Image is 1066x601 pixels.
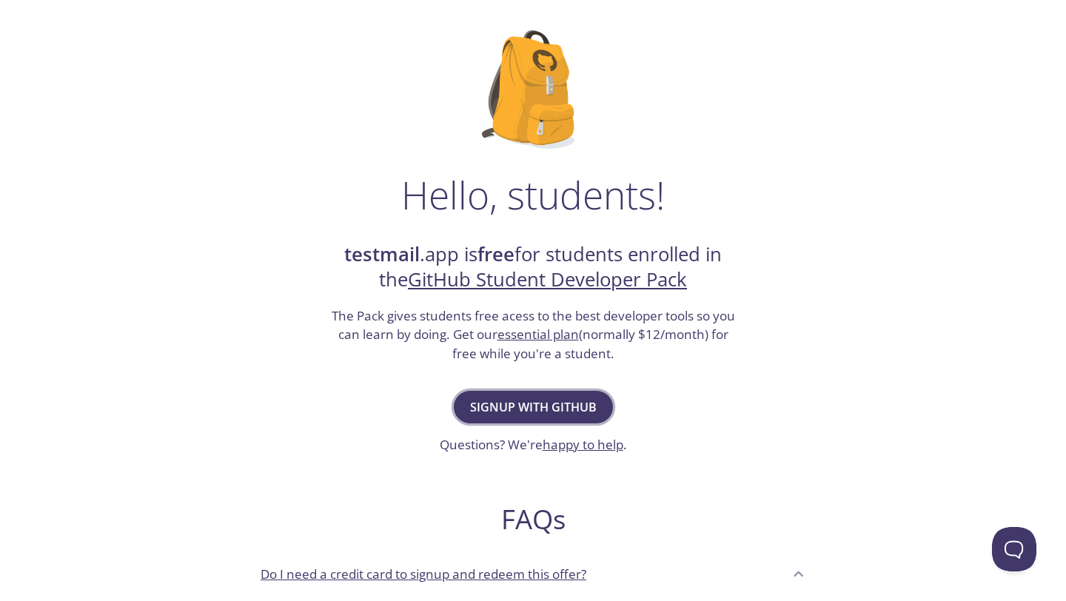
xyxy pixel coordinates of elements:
h3: Questions? We're . [440,435,627,454]
a: essential plan [497,326,579,343]
iframe: Help Scout Beacon - Open [992,527,1036,571]
p: Do I need a credit card to signup and redeem this offer? [261,565,586,584]
img: github-student-backpack.png [482,30,585,149]
h3: The Pack gives students free acess to the best developer tools so you can learn by doing. Get our... [329,306,737,363]
h2: FAQs [249,503,817,536]
strong: testmail [344,241,420,267]
span: Signup with GitHub [470,397,597,417]
div: Do I need a credit card to signup and redeem this offer? [249,554,817,594]
button: Signup with GitHub [454,391,613,423]
h1: Hello, students! [401,172,665,217]
a: happy to help [543,436,623,453]
h2: .app is for students enrolled in the [329,242,737,293]
strong: free [477,241,514,267]
a: GitHub Student Developer Pack [408,266,687,292]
